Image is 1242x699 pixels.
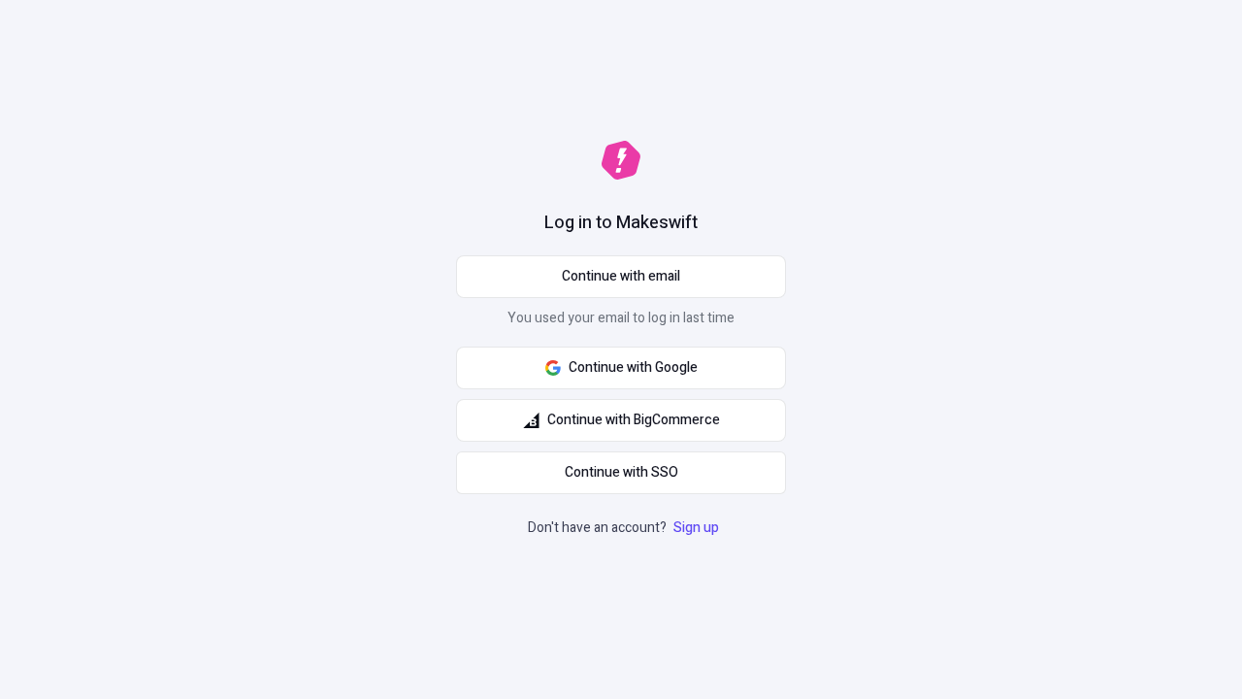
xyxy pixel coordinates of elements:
a: Continue with SSO [456,451,786,494]
a: Sign up [670,517,723,538]
span: Continue with BigCommerce [547,410,720,431]
h1: Log in to Makeswift [544,211,698,236]
button: Continue with BigCommerce [456,399,786,442]
button: Continue with email [456,255,786,298]
p: Don't have an account? [528,517,723,539]
span: Continue with email [562,266,680,287]
p: You used your email to log in last time [456,308,786,337]
button: Continue with Google [456,347,786,389]
span: Continue with Google [569,357,698,379]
